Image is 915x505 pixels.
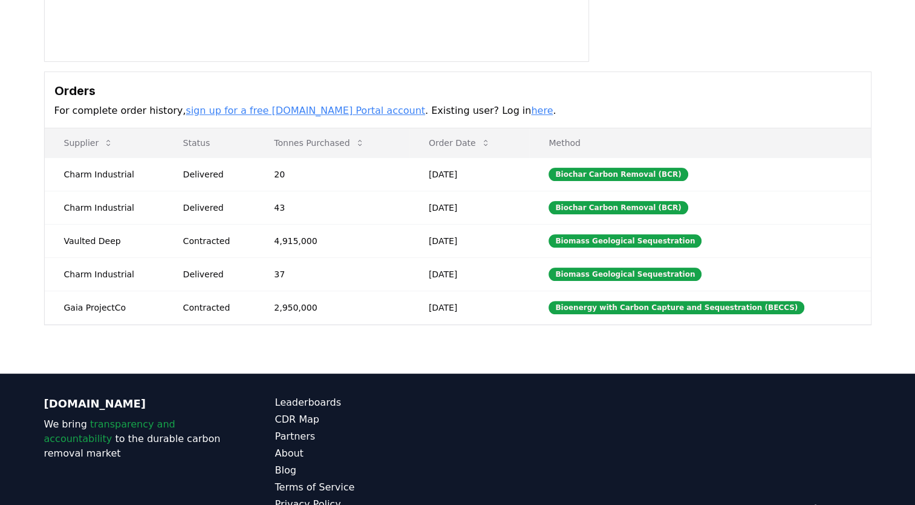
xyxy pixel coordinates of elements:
div: Delivered [183,168,246,180]
div: Biomass Geological Sequestration [549,268,702,281]
td: Vaulted Deep [45,224,164,257]
div: Bioenergy with Carbon Capture and Sequestration (BECCS) [549,301,804,314]
td: [DATE] [409,157,530,191]
p: Status [174,137,246,149]
div: Biochar Carbon Removal (BCR) [549,168,688,181]
div: Biochar Carbon Removal (BCR) [549,201,688,214]
div: Delivered [183,268,246,280]
td: [DATE] [409,257,530,291]
h3: Orders [54,82,861,100]
div: Biomass Geological Sequestration [549,234,702,248]
td: 43 [255,191,409,224]
td: Charm Industrial [45,257,164,291]
td: 37 [255,257,409,291]
button: Supplier [54,131,123,155]
td: Charm Industrial [45,157,164,191]
p: We bring to the durable carbon removal market [44,417,227,461]
button: Tonnes Purchased [264,131,374,155]
td: Charm Industrial [45,191,164,224]
p: Method [539,137,861,149]
p: For complete order history, . Existing user? Log in . [54,104,861,118]
div: Delivered [183,202,246,214]
a: CDR Map [275,412,458,427]
td: [DATE] [409,224,530,257]
td: [DATE] [409,291,530,324]
a: sign up for a free [DOMAIN_NAME] Portal account [186,105,425,116]
p: [DOMAIN_NAME] [44,395,227,412]
span: transparency and accountability [44,418,175,444]
td: 20 [255,157,409,191]
a: Terms of Service [275,480,458,495]
div: Contracted [183,235,246,247]
div: Contracted [183,302,246,314]
td: 4,915,000 [255,224,409,257]
td: [DATE] [409,191,530,224]
a: here [531,105,553,116]
td: 2,950,000 [255,291,409,324]
td: Gaia ProjectCo [45,291,164,324]
a: Blog [275,463,458,478]
a: Partners [275,429,458,444]
a: About [275,446,458,461]
button: Order Date [419,131,500,155]
a: Leaderboards [275,395,458,410]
